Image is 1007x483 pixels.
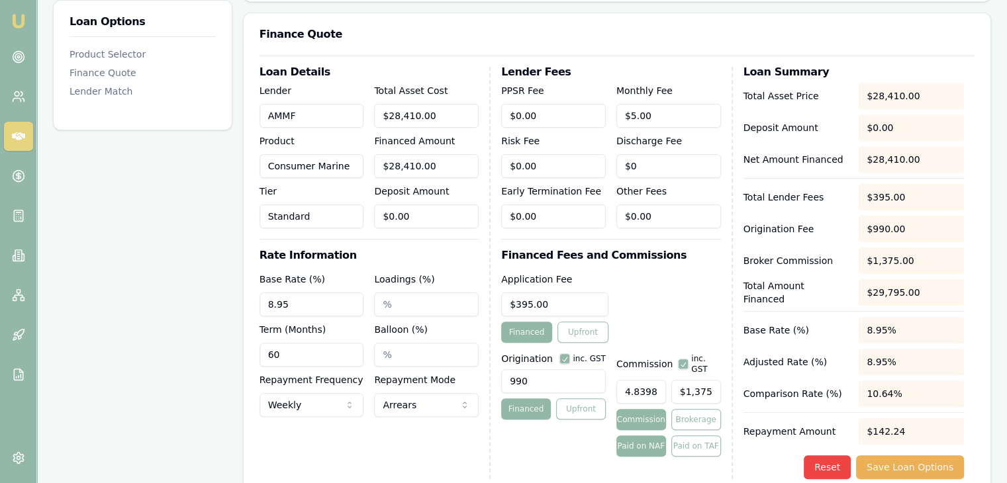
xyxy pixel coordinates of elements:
[374,136,455,146] label: Financed Amount
[616,359,673,369] label: Commission
[559,353,605,364] div: inc. GST
[616,85,673,96] label: Monthly Fee
[671,435,721,457] button: Paid on TAF
[501,354,553,363] label: Origination
[859,317,964,343] div: 8.95%
[804,455,851,479] button: Reset
[260,67,479,77] h3: Loan Details
[859,83,964,109] div: $28,410.00
[743,425,849,438] p: Repayment Amount
[501,154,606,178] input: $
[859,349,964,375] div: 8.95%
[374,374,456,385] label: Repayment Mode
[501,204,606,228] input: $
[70,48,216,61] div: Product Selector
[859,418,964,445] div: $142.24
[859,380,964,407] div: 10.64%
[501,322,552,343] button: Financed
[374,343,479,367] input: %
[859,146,964,173] div: $28,410.00
[374,204,479,228] input: $
[374,186,449,197] label: Deposit Amount
[743,324,849,337] p: Base Rate (%)
[616,136,682,146] label: Discharge Fee
[743,254,849,267] p: Broker Commission
[70,17,216,27] h3: Loan Options
[501,186,601,197] label: Early Termination Fee
[374,85,448,96] label: Total Asset Cost
[260,292,364,316] input: %
[743,121,849,134] p: Deposit Amount
[743,191,849,204] p: Total Lender Fees
[616,409,666,430] button: Commission
[260,29,975,40] h3: Finance Quote
[616,154,721,178] input: $
[859,247,964,274] div: $1,375.00
[501,85,544,96] label: PPSR Fee
[260,186,277,197] label: Tier
[260,324,326,335] label: Term (Months)
[260,374,363,385] label: Repayment Frequency
[501,250,720,261] h3: Financed Fees and Commissions
[501,292,608,316] input: $
[743,279,849,306] p: Total Amount Financed
[70,85,216,98] div: Lender Match
[260,85,291,96] label: Lender
[260,136,295,146] label: Product
[856,455,964,479] button: Save Loan Options
[260,250,479,261] h3: Rate Information
[374,154,479,178] input: $
[859,216,964,242] div: $990.00
[501,274,572,285] label: Application Fee
[859,184,964,210] div: $395.00
[501,104,606,128] input: $
[743,89,849,103] p: Total Asset Price
[859,279,964,306] div: $29,795.00
[616,380,666,404] input: %
[616,204,721,228] input: $
[743,222,849,236] p: Origination Fee
[859,114,964,141] div: $0.00
[616,104,721,128] input: $
[501,398,551,419] button: Financed
[616,186,667,197] label: Other Fees
[374,274,434,285] label: Loadings (%)
[70,66,216,79] div: Finance Quote
[374,104,479,128] input: $
[671,409,721,430] button: Brokerage
[11,13,26,29] img: emu-icon-u.png
[616,435,666,457] button: Paid on NAF
[556,398,606,419] button: Upfront
[743,355,849,369] p: Adjusted Rate (%)
[501,67,720,77] h3: Lender Fees
[743,387,849,400] p: Comparison Rate (%)
[374,324,428,335] label: Balloon (%)
[743,153,849,166] p: Net Amount Financed
[678,353,720,374] div: inc. GST
[260,274,325,285] label: Base Rate (%)
[557,322,608,343] button: Upfront
[743,67,964,77] h3: Loan Summary
[501,136,540,146] label: Risk Fee
[374,292,479,316] input: %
